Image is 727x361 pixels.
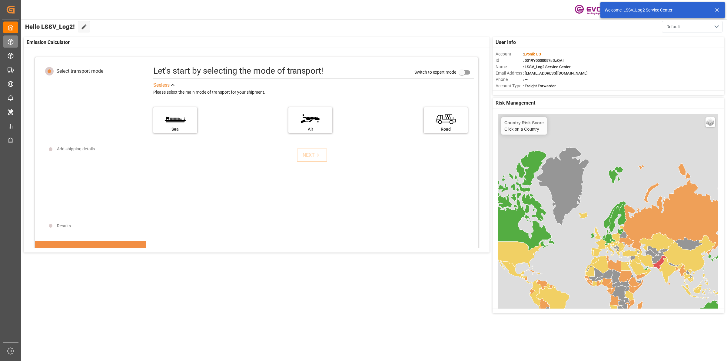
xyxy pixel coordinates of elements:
div: Welcome, LSSV_Log2 Service Center [605,7,709,13]
div: NEXT [303,152,321,159]
span: Emission Calculator [27,39,70,46]
div: Click on a Country [504,120,544,132]
span: Name [496,64,523,70]
div: Select transport mode [56,68,103,75]
div: Air [291,126,329,132]
span: : [EMAIL_ADDRESS][DOMAIN_NAME] [523,71,588,75]
span: Hello LSSV_Log2! [25,21,75,32]
div: Please select the main mode of transport for your shipment. [153,89,474,96]
span: Evonik US [524,52,541,56]
span: Account Type [496,83,523,89]
span: Id [496,57,523,64]
div: Road [427,126,465,132]
div: See less [153,82,170,89]
span: Default [666,24,680,30]
div: Sea [156,126,194,132]
span: Account [496,51,523,57]
span: : Freight Forwarder [523,84,556,88]
span: Email Address [496,70,523,76]
div: Let's start by selecting the mode of transport! [153,65,323,77]
button: NEXT [297,149,327,162]
a: Layers [705,117,715,127]
span: Risk Management [496,99,535,107]
div: Add shipping details [57,146,95,152]
span: : LSSV_Log2 Service Center [523,65,571,69]
h4: Country Risk Score [504,120,544,125]
span: Phone [496,76,523,83]
span: Switch to expert mode [414,70,456,75]
span: : — [523,77,528,82]
span: : 0019Y0000057sDzQAI [523,58,564,63]
div: Results [57,223,71,229]
img: Evonik-brand-mark-Deep-Purple-RGB.jpeg_1700498283.jpeg [575,5,614,15]
button: open menu [662,21,722,32]
span: User Info [496,39,516,46]
span: : [523,52,541,56]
